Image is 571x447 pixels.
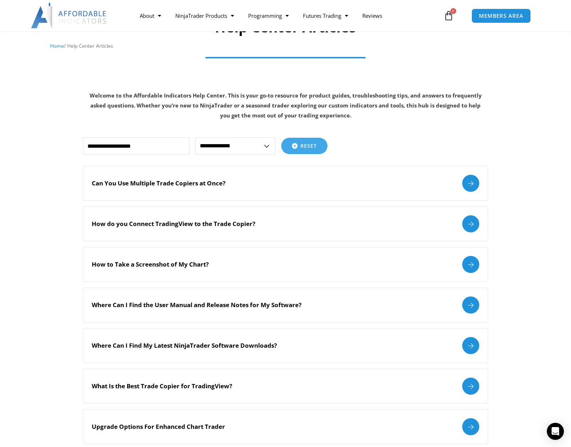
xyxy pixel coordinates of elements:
[50,41,521,51] nav: Breadcrumb
[296,7,355,24] a: Futures Trading
[83,166,488,201] a: Can You Use Multiple Trade Copiers at Once?
[92,382,232,390] h2: What Is the Best Trade Copier for TradingView?
[31,3,107,28] img: LogoAI | Affordable Indicators – NinjaTrader
[547,423,564,440] div: Open Intercom Messenger
[300,143,317,148] span: Reset
[450,8,456,14] span: 0
[92,301,301,309] h2: Where Can I Find the User Manual and Release Notes for My Software?
[471,9,531,23] a: MEMBERS AREA
[92,220,255,228] h2: How do you Connect TradingView to the Trade Copier?
[92,179,225,187] h2: Can You Use Multiple Trade Copiers at Once?
[92,423,225,431] h2: Upgrade Options For Enhanced Chart Trader
[133,7,442,24] nav: Menu
[355,7,389,24] a: Reviews
[90,92,482,119] strong: Welcome to the Affordable Indicators Help Center. This is your go-to resource for product guides,...
[83,247,488,282] a: How to Take a Screenshot of My Chart?
[433,5,464,26] a: 0
[83,288,488,322] a: Where Can I Find the User Manual and Release Notes for My Software?
[92,342,277,349] h2: Where Can I Find My Latest NinjaTrader Software Downloads?
[133,7,168,24] a: About
[168,7,241,24] a: NinjaTrader Products
[83,328,488,363] a: Where Can I Find My Latest NinjaTrader Software Downloads?
[92,261,209,268] h2: How to Take a Screenshot of My Chart?
[241,7,296,24] a: Programming
[479,13,523,19] span: MEMBERS AREA
[50,42,64,49] a: Home
[83,206,488,241] a: How do you Connect TradingView to the Trade Copier?
[83,409,488,444] a: Upgrade Options For Enhanced Chart Trader
[281,138,327,154] button: Reset
[83,369,488,404] a: What Is the Best Trade Copier for TradingView?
